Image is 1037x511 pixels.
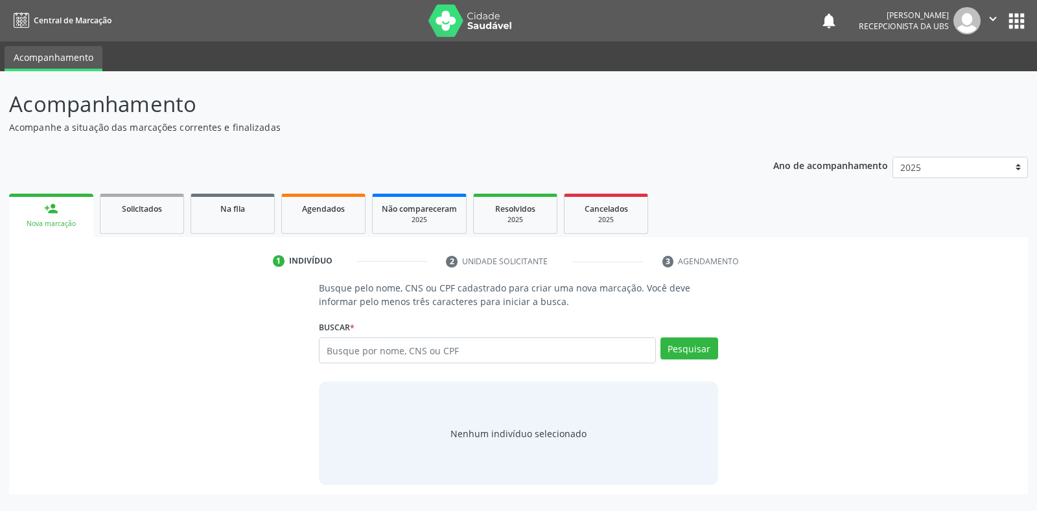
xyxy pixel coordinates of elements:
[18,219,84,229] div: Nova marcação
[859,21,949,32] span: Recepcionista da UBS
[483,215,548,225] div: 2025
[44,201,58,216] div: person_add
[953,7,981,34] img: img
[859,10,949,21] div: [PERSON_NAME]
[34,15,111,26] span: Central de Marcação
[289,255,332,267] div: Indivíduo
[319,317,355,337] label: Buscar
[660,337,718,359] button: Pesquisar
[9,10,111,31] a: Central de Marcação
[773,157,888,173] p: Ano de acompanhamento
[319,337,655,363] input: Busque por nome, CNS ou CPF
[9,88,722,120] p: Acompanhamento
[319,281,717,308] p: Busque pelo nome, CNS ou CPF cadastrado para criar uma nova marcação. Você deve informar pelo men...
[122,203,162,214] span: Solicitados
[981,7,1005,34] button: 
[574,215,638,225] div: 2025
[585,203,628,214] span: Cancelados
[5,46,102,71] a: Acompanhamento
[220,203,245,214] span: Na fila
[986,12,1000,26] i: 
[495,203,535,214] span: Resolvidos
[382,215,457,225] div: 2025
[9,120,722,134] p: Acompanhe a situação das marcações correntes e finalizadas
[1005,10,1028,32] button: apps
[273,255,285,267] div: 1
[820,12,838,30] button: notifications
[450,427,587,440] div: Nenhum indivíduo selecionado
[302,203,345,214] span: Agendados
[382,203,457,214] span: Não compareceram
